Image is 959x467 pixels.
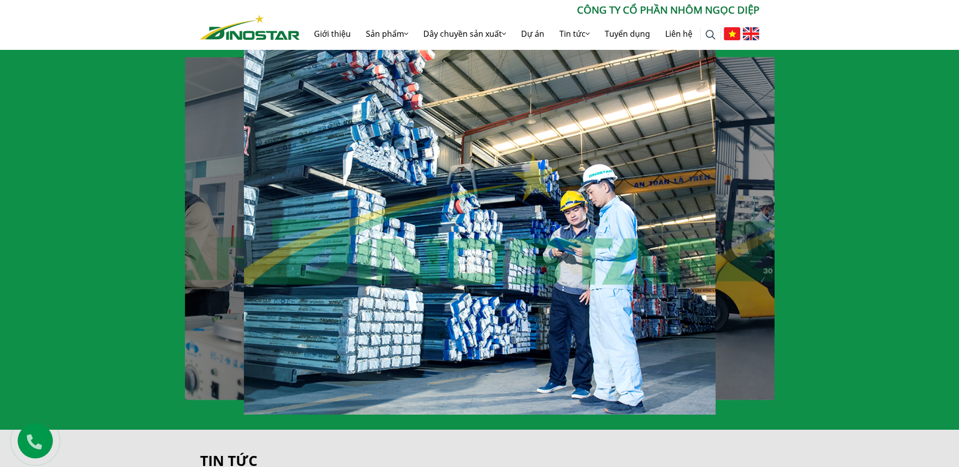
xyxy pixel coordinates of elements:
a: Nhôm Dinostar [200,13,300,39]
a: Tuyển dụng [597,18,658,50]
a: Tin tức [552,18,597,50]
img: English [743,27,759,40]
a: Dây chuyền sản xuất [416,18,514,50]
img: Tiếng Việt [724,27,740,40]
a: Giới thiệu [306,18,358,50]
a: Sản phẩm [358,18,416,50]
div: 20 / 30 [244,43,716,415]
img: search [706,30,716,40]
img: Nhôm Dinostar [200,15,300,40]
a: Dự án [514,18,552,50]
p: CÔNG TY CỔ PHẦN NHÔM NGỌC DIỆP [300,3,759,18]
a: Liên hệ [658,18,700,50]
